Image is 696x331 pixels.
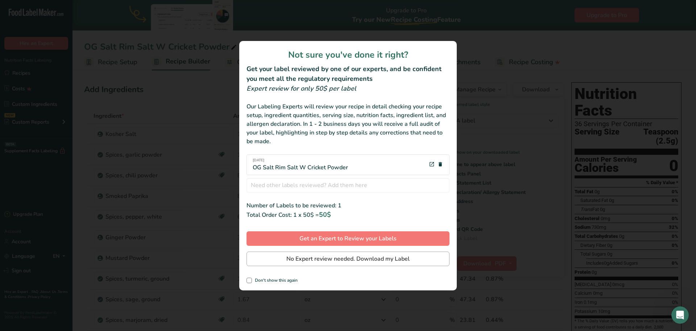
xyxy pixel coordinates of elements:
span: No Expert review needed. Download my Label [286,255,410,263]
span: Don't show this again [252,278,298,283]
h2: Get your label reviewed by one of our experts, and be confident you meet all the regulatory requi... [246,64,449,84]
span: [DATE] [253,158,348,163]
iframe: Intercom live chat [671,306,689,324]
span: Get an Expert to Review your Labels [299,234,397,243]
div: Total Order Cost: 1 x 50$ = [246,210,449,220]
div: Expert review for only 50$ per label [246,84,449,94]
button: Get an Expert to Review your Labels [246,231,449,246]
button: No Expert review needed. Download my Label [246,252,449,266]
div: Our Labeling Experts will review your recipe in detail checking your recipe setup, ingredient qua... [246,102,449,146]
h1: Not sure you've done it right? [246,48,449,61]
span: 50$ [319,210,331,219]
div: OG Salt Rim Salt W Cricket Powder [253,158,348,172]
input: Need other labels reviewed? Add them here [246,178,449,193]
div: Number of Labels to be reviewed: 1 [246,201,449,210]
